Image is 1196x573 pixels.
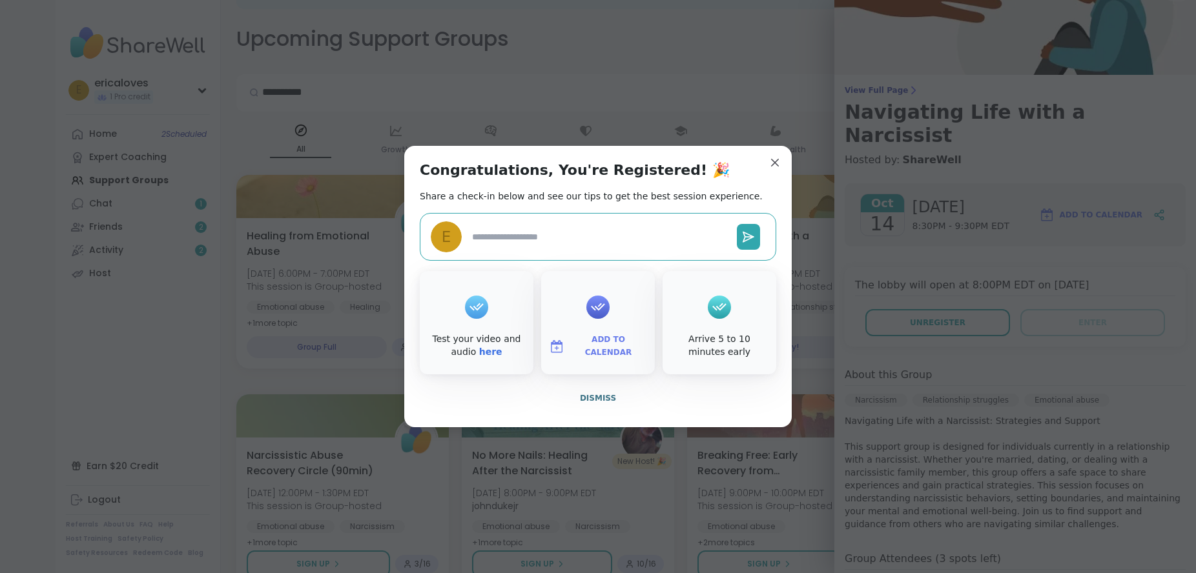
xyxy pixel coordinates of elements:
[442,226,451,248] span: e
[570,334,647,359] span: Add to Calendar
[544,333,652,360] button: Add to Calendar
[422,333,531,358] div: Test your video and audio
[479,347,502,357] a: here
[549,339,564,354] img: ShareWell Logomark
[420,161,730,179] h1: Congratulations, You're Registered! 🎉
[420,385,776,412] button: Dismiss
[665,333,774,358] div: Arrive 5 to 10 minutes early
[420,190,763,203] h2: Share a check-in below and see our tips to get the best session experience.
[580,394,616,403] span: Dismiss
